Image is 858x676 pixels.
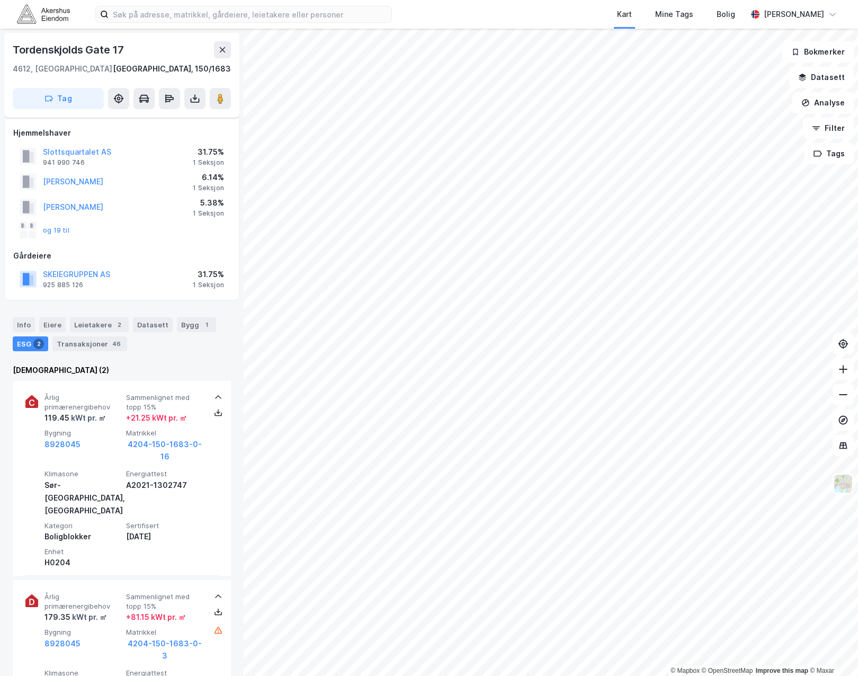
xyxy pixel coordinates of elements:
div: Gårdeiere [13,250,230,262]
span: Enhet [44,547,122,556]
div: 2 [114,319,124,330]
div: kWt pr. ㎡ [70,611,107,624]
button: Datasett [789,67,854,88]
div: 925 885 126 [43,281,83,289]
div: Mine Tags [655,8,693,21]
a: Improve this map [756,667,808,674]
div: 1 [201,319,212,330]
div: 941 990 746 [43,158,85,167]
div: + 21.25 kWt pr. ㎡ [126,412,187,424]
span: Bygning [44,628,122,637]
div: 31.75% [193,268,224,281]
img: Z [833,474,853,494]
div: Boligblokker [44,530,122,543]
div: Info [13,317,35,332]
span: Sammenlignet med topp 15% [126,592,203,611]
button: 4204-150-1683-0-3 [126,637,203,663]
div: Sør-[GEOGRAPHIC_DATA], [GEOGRAPHIC_DATA] [44,479,122,517]
span: Årlig primærenergibehov [44,393,122,412]
div: 5.38% [193,197,224,209]
div: Kontrollprogram for chat [805,625,858,676]
button: Filter [803,118,854,139]
span: Årlig primærenergibehov [44,592,122,611]
button: Bokmerker [782,41,854,63]
span: Kategori [44,521,122,530]
div: 179.35 [44,611,107,624]
div: 1 Seksjon [193,158,224,167]
div: kWt pr. ㎡ [69,412,106,424]
div: 4612, [GEOGRAPHIC_DATA] [13,63,112,75]
button: Tags [805,143,854,164]
div: 46 [110,339,123,349]
div: 6.14% [193,171,224,184]
div: 1 Seksjon [193,184,224,192]
div: Leietakere [70,317,129,332]
iframe: Chat Widget [805,625,858,676]
span: Bygning [44,429,122,438]
div: 2 [33,339,44,349]
span: Sammenlignet med topp 15% [126,393,203,412]
div: Transaksjoner [52,336,127,351]
span: Klimasone [44,469,122,478]
div: 1 Seksjon [193,281,224,289]
div: [GEOGRAPHIC_DATA], 150/1683 [113,63,231,75]
input: Søk på adresse, matrikkel, gårdeiere, leietakere eller personer [109,6,391,22]
div: Kart [617,8,632,21]
div: [DATE] [126,530,203,543]
div: ESG [13,336,48,351]
button: Tag [13,88,104,109]
img: akershus-eiendom-logo.9091f326c980b4bce74ccdd9f866810c.svg [17,5,70,23]
div: [DEMOGRAPHIC_DATA] (2) [13,364,231,377]
button: 4204-150-1683-0-16 [126,438,203,464]
span: Energiattest [126,469,203,478]
div: 1 Seksjon [193,209,224,218]
button: Analyse [792,92,854,113]
div: 31.75% [193,146,224,158]
button: 8928045 [44,637,81,650]
div: Bygg [177,317,216,332]
div: + 81.15 kWt pr. ㎡ [126,611,186,624]
div: 119.45 [44,412,106,424]
div: Bolig [717,8,735,21]
div: Eiere [39,317,66,332]
span: Matrikkel [126,628,203,637]
div: Datasett [133,317,173,332]
div: H0204 [44,556,122,569]
span: Sertifisert [126,521,203,530]
div: [PERSON_NAME] [764,8,824,21]
button: 8928045 [44,438,81,451]
a: OpenStreetMap [702,667,753,674]
a: Mapbox [671,667,700,674]
div: Tordenskjolds Gate 17 [13,41,126,58]
div: Hjemmelshaver [13,127,230,139]
span: Matrikkel [126,429,203,438]
div: A2021-1302747 [126,479,203,492]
